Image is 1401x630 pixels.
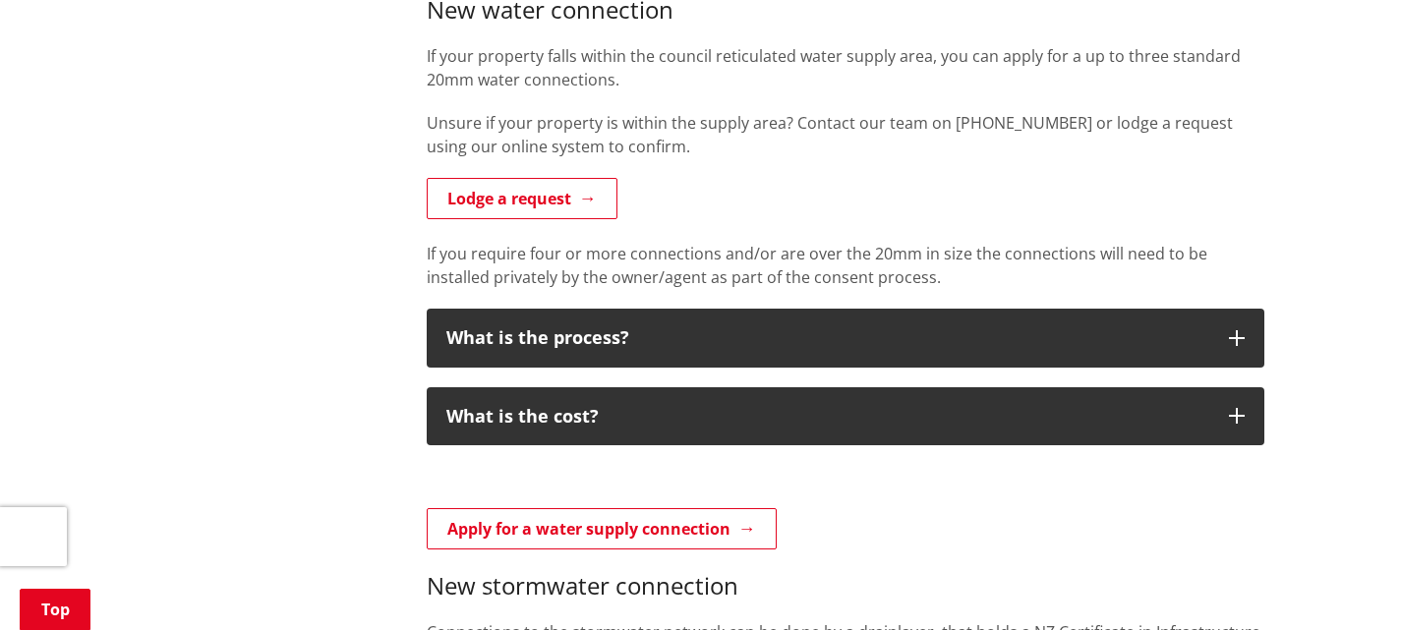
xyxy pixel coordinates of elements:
div: What is the process? [446,328,1209,348]
iframe: Messenger Launcher [1311,547,1381,618]
a: Apply for a water supply connection [427,508,777,549]
a: Top [20,589,90,630]
a: Lodge a request [427,178,617,219]
div: What is the cost? [446,407,1209,427]
p: Unsure if your property is within the supply area? Contact our team on [PHONE_NUMBER] or lodge a ... [427,111,1264,158]
p: If your property falls within the council reticulated water supply area, you can apply for a up t... [427,44,1264,91]
p: If you require four or more connections and/or are over the 20mm in size the connections will nee... [427,242,1264,289]
button: What is the cost? [427,387,1264,446]
h3: New stormwater connection [427,572,1264,601]
button: What is the process? [427,309,1264,368]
